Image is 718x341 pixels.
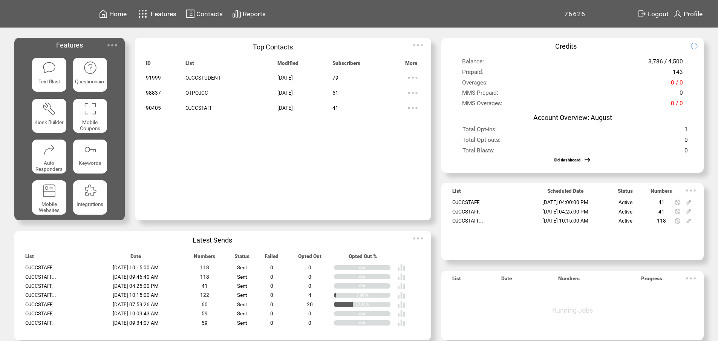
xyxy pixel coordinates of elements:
span: 51 [332,90,338,96]
span: Sent [237,310,247,316]
img: poll%20-%20white.svg [397,282,406,290]
img: profile.svg [673,9,682,18]
span: Features [56,41,83,49]
span: Subscribers [332,60,360,70]
span: 0 [270,264,273,270]
span: OJCCSTAFF... [25,264,56,270]
span: 0 [270,292,273,298]
span: OJCCSTAFF, [452,209,480,215]
span: Integrations [77,201,103,207]
span: Reports [243,10,266,18]
span: 76626 [564,10,586,18]
img: keywords.svg [83,143,97,157]
span: OJCCSTAFF, [452,199,480,205]
img: ellypsis.svg [683,183,698,198]
span: Modified [277,60,299,70]
span: Balance: [462,58,484,69]
span: 0 / 0 [671,79,683,90]
span: 118 [657,218,666,224]
span: Kiosk Builder [34,119,64,125]
div: 3.28% [357,293,391,298]
img: poll%20-%20white.svg [397,300,406,309]
span: List [25,253,34,263]
a: Text Blast [32,58,66,92]
span: 3,786 / 4,500 [648,58,683,69]
span: Home [109,10,127,18]
span: 41 [202,283,208,289]
span: Status [234,253,250,263]
span: OJCCSTAFF, [25,320,53,326]
span: Opted Out [298,253,321,263]
img: ellypsis.svg [105,38,120,53]
a: Contacts [185,8,224,20]
span: OJCCSTUDENT [185,75,221,81]
a: Mobile Coupons [73,99,107,133]
img: exit.svg [637,9,646,18]
span: More [405,60,417,70]
img: text-blast.svg [42,61,56,75]
span: 59 [202,320,208,326]
span: Mobile Coupons [80,119,100,131]
img: poll%20-%20white.svg [397,291,406,300]
span: 0 [270,274,273,280]
span: ID [146,60,151,70]
span: 0 [270,310,273,316]
span: Questionnaire [75,78,106,84]
span: 1 [684,126,688,137]
span: Logout [648,10,669,18]
a: Old dashboard [554,158,580,163]
img: ellypsis.svg [410,231,426,246]
span: OJCCSTAFF, [25,283,53,289]
div: 0% [359,283,390,289]
span: Opted Out % [349,253,377,263]
span: Numbers [651,188,672,198]
span: 0 [308,320,311,326]
a: Home [98,8,128,20]
img: home.svg [99,9,108,18]
span: 0 [684,147,688,158]
span: 0 [308,283,311,289]
img: ellypsis.svg [683,271,698,286]
span: OJCCSTAFF, [25,310,53,316]
span: Numbers [558,275,580,286]
span: [DATE] 10:15:00 AM [113,292,159,298]
span: [DATE] [277,75,293,81]
span: 79 [332,75,338,81]
span: Sent [237,283,247,289]
span: Total Blasts: [462,147,494,158]
img: questionnaire.svg [83,61,97,75]
span: Failed [265,253,279,263]
img: coupons.svg [83,102,97,116]
img: notallowed.svg [675,209,680,214]
img: ellypsis.svg [405,100,420,115]
span: 0 [270,301,273,307]
span: [DATE] 10:15:00 AM [542,218,588,224]
span: Profile [684,10,703,18]
span: Running Jobs [552,306,593,314]
img: notallowed.svg [675,218,680,224]
a: Logout [636,8,672,20]
img: refresh.png [690,42,705,50]
div: 0% [359,274,390,280]
span: Keywords [79,160,101,166]
img: edit.svg [686,218,692,224]
a: Mobile Websites [32,180,66,214]
a: Auto Responders [32,140,66,174]
img: poll%20-%20white.svg [397,319,406,327]
img: features.svg [136,8,149,20]
span: 60 [202,301,208,307]
span: Numbers [194,253,215,263]
img: contacts.svg [186,9,195,18]
span: OTPOJCC [185,90,208,96]
img: notallowed.svg [675,200,680,205]
span: Active [618,209,632,215]
span: 0 [270,283,273,289]
span: [DATE] 04:00:00 PM [542,199,588,205]
span: List [452,275,461,286]
span: MMS Prepaid: [462,89,498,100]
span: Sent [237,274,247,280]
span: 41 [332,105,338,111]
a: Profile [672,8,704,20]
span: [DATE] 04:25:00 PM [542,209,588,215]
span: OJCCSTAFF... [452,218,483,224]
